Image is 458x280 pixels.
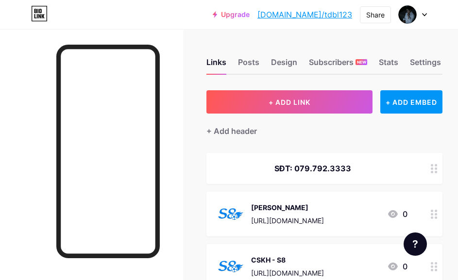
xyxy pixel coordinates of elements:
[251,255,324,265] div: CSKH - S8
[357,59,366,65] span: NEW
[218,254,243,279] img: CSKH - S8
[380,90,442,114] div: + ADD EMBED
[387,261,407,272] div: 0
[257,9,352,20] a: [DOMAIN_NAME]/tdbl123
[238,56,259,74] div: Posts
[366,10,385,20] div: Share
[269,98,310,106] span: + ADD LINK
[398,5,417,24] img: JR Shinichi
[206,56,226,74] div: Links
[251,202,324,213] div: [PERSON_NAME]
[251,268,324,278] div: [URL][DOMAIN_NAME]
[218,201,243,227] img: TRANG TỔNG
[206,125,257,137] div: + Add header
[218,163,407,174] div: SĐT: 079.792.3333
[379,56,398,74] div: Stats
[309,56,367,74] div: Subscribers
[251,215,324,226] div: [URL][DOMAIN_NAME]
[387,208,407,220] div: 0
[271,56,297,74] div: Design
[410,56,441,74] div: Settings
[213,11,250,18] a: Upgrade
[206,90,373,114] button: + ADD LINK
